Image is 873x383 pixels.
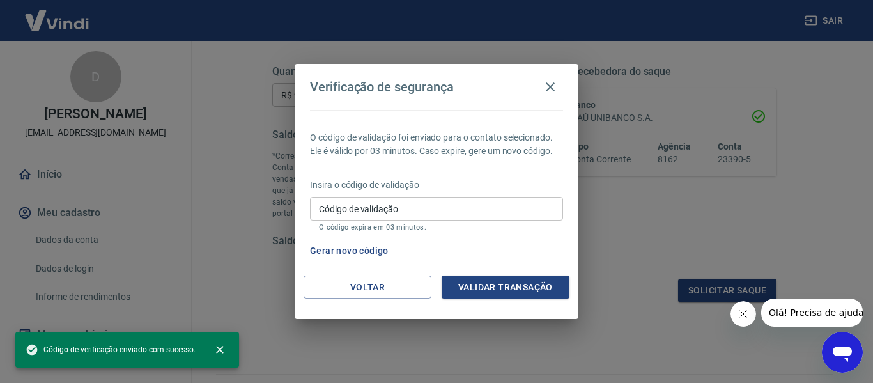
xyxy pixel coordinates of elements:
[319,223,554,231] p: O código expira em 03 minutos.
[442,276,569,299] button: Validar transação
[26,343,196,356] span: Código de verificação enviado com sucesso.
[305,239,394,263] button: Gerar novo código
[206,336,234,364] button: close
[310,79,454,95] h4: Verificação de segurança
[761,299,863,327] iframe: Mensagem da empresa
[304,276,431,299] button: Voltar
[8,9,107,19] span: Olá! Precisa de ajuda?
[310,178,563,192] p: Insira o código de validação
[822,332,863,373] iframe: Botão para abrir a janela de mensagens
[310,131,563,158] p: O código de validação foi enviado para o contato selecionado. Ele é válido por 03 minutos. Caso e...
[730,301,756,327] iframe: Fechar mensagem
